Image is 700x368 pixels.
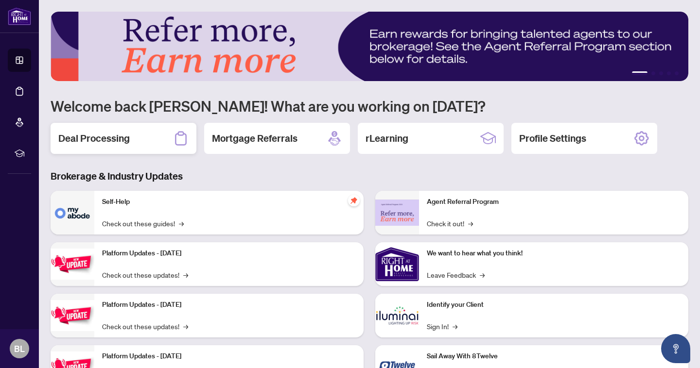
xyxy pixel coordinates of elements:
[427,218,473,229] a: Check it out!→
[212,132,297,145] h2: Mortgage Referrals
[675,71,679,75] button: 5
[58,132,130,145] h2: Deal Processing
[51,169,688,183] h3: Brokerage & Industry Updates
[427,248,681,259] p: We want to hear what you think!
[375,242,419,286] img: We want to hear what you think!
[519,132,586,145] h2: Profile Settings
[375,200,419,226] img: Agent Referral Program
[102,218,184,229] a: Check out these guides!→
[453,321,457,332] span: →
[51,12,688,81] img: Slide 0
[427,197,681,207] p: Agent Referral Program
[102,351,356,362] p: Platform Updates - [DATE]
[102,197,356,207] p: Self-Help
[14,342,25,355] span: BL
[51,97,688,115] h1: Welcome back [PERSON_NAME]! What are you working on [DATE]?
[427,351,681,362] p: Sail Away With 8Twelve
[183,321,188,332] span: →
[651,71,655,75] button: 2
[102,248,356,259] p: Platform Updates - [DATE]
[632,71,647,75] button: 1
[659,71,663,75] button: 3
[51,191,94,234] img: Self-Help
[661,334,690,363] button: Open asap
[102,300,356,310] p: Platform Updates - [DATE]
[366,132,408,145] h2: rLearning
[427,300,681,310] p: Identify your Client
[102,269,188,280] a: Check out these updates!→
[468,218,473,229] span: →
[427,321,457,332] a: Sign In!→
[183,269,188,280] span: →
[102,321,188,332] a: Check out these updates!→
[375,294,419,337] img: Identify your Client
[8,7,31,25] img: logo
[51,249,94,279] img: Platform Updates - July 21, 2025
[480,269,485,280] span: →
[51,300,94,331] img: Platform Updates - July 8, 2025
[667,71,671,75] button: 4
[179,218,184,229] span: →
[427,269,485,280] a: Leave Feedback→
[348,195,360,206] span: pushpin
